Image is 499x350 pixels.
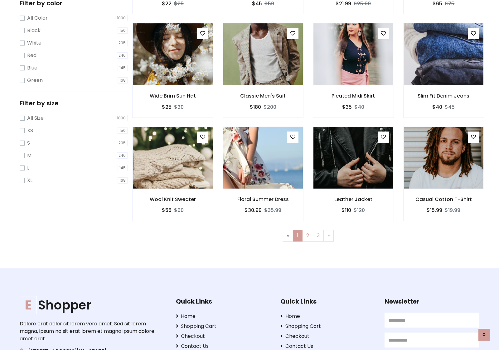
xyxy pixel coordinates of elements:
h6: $55 [162,207,172,213]
del: $35.99 [264,207,281,214]
a: 1 [293,230,303,242]
h6: $30.99 [245,207,262,213]
h6: $15.99 [427,207,442,213]
a: Next [323,230,334,242]
h6: $180 [250,104,261,110]
h6: Classic Men's Suit [223,93,303,99]
a: Checkout [176,333,271,340]
a: 3 [313,230,324,242]
del: $200 [264,103,276,111]
h5: Filter by size [20,99,128,107]
a: Contact Us [176,343,271,350]
span: 246 [117,152,128,159]
span: 145 [118,165,128,171]
del: $60 [174,207,184,214]
h5: Newsletter [385,298,479,305]
label: Green [27,77,43,84]
a: Home [280,313,375,320]
h6: $110 [342,207,351,213]
del: $30 [174,103,184,111]
a: Checkout [280,333,375,340]
span: 246 [117,52,128,59]
label: Blue [27,64,37,72]
a: Shopping Cart [176,323,271,330]
h6: $22 [162,1,172,7]
del: $45 [445,103,455,111]
h6: Casual Cotton T-Shirt [404,196,484,202]
h5: Quick Links [280,298,375,305]
h6: Slim Fit Denim Jeans [404,93,484,99]
h6: Leather Jacket [313,196,394,202]
label: M [27,152,31,159]
label: Red [27,52,36,59]
h6: Floral Summer Dress [223,196,303,202]
a: Shopping Cart [280,323,375,330]
label: White [27,39,41,47]
label: XS [27,127,33,134]
label: All Color [27,14,48,22]
h6: $40 [432,104,442,110]
span: 168 [118,177,128,184]
span: 168 [118,77,128,84]
h1: Shopper [20,298,156,313]
h6: $35 [342,104,352,110]
label: L [27,164,29,172]
a: EShopper [20,298,156,313]
span: 1000 [115,115,128,121]
label: XL [27,177,32,184]
nav: Page navigation [137,230,479,242]
label: All Size [27,114,44,122]
span: » [327,232,330,239]
label: S [27,139,30,147]
a: 2 [302,230,313,242]
h6: $45 [252,1,262,7]
h6: $21.99 [336,1,351,7]
h6: $25 [162,104,172,110]
span: 150 [118,127,128,134]
del: $40 [354,103,364,111]
del: $19.99 [445,207,460,214]
h6: Wide Brim Sun Hat [133,93,213,99]
span: 145 [118,65,128,71]
a: Contact Us [280,343,375,350]
span: 295 [117,40,128,46]
del: $120 [354,207,365,214]
span: E [20,296,37,314]
span: 295 [117,140,128,146]
h6: Pleated Midi Skirt [313,93,394,99]
span: 150 [118,27,128,34]
p: Dolore erat dolor sit lorem vero amet. Sed sit lorem magna, ipsum no sit erat lorem et magna ipsu... [20,320,156,343]
h6: Wool Knit Sweater [133,196,213,202]
h6: $65 [433,1,442,7]
a: Home [176,313,271,320]
span: 1000 [115,15,128,21]
h5: Quick Links [176,298,271,305]
label: Black [27,27,41,34]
